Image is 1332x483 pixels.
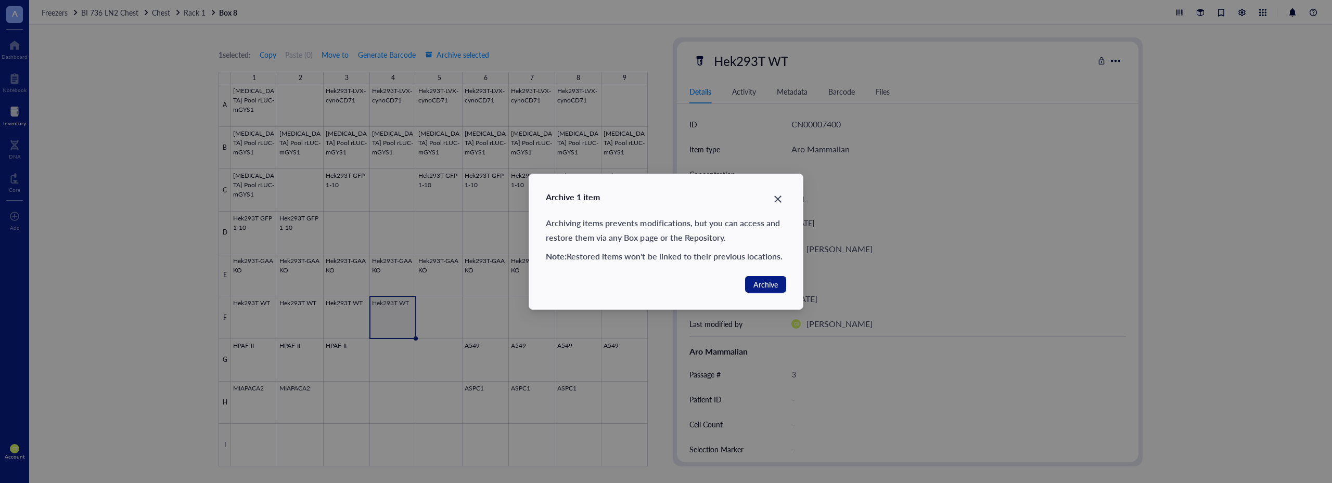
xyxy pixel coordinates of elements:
div: Archive 1 item [546,191,786,203]
button: Archive [745,276,786,293]
button: Close [770,191,786,207]
span: Archive [753,279,778,290]
div: Restored items won't be linked to their previous locations. [546,249,786,264]
span: Close [770,193,786,205]
strong: Note: [546,250,567,262]
div: Archiving items prevents modifications, but you can access and restore them via any Box page or t... [546,216,786,245]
